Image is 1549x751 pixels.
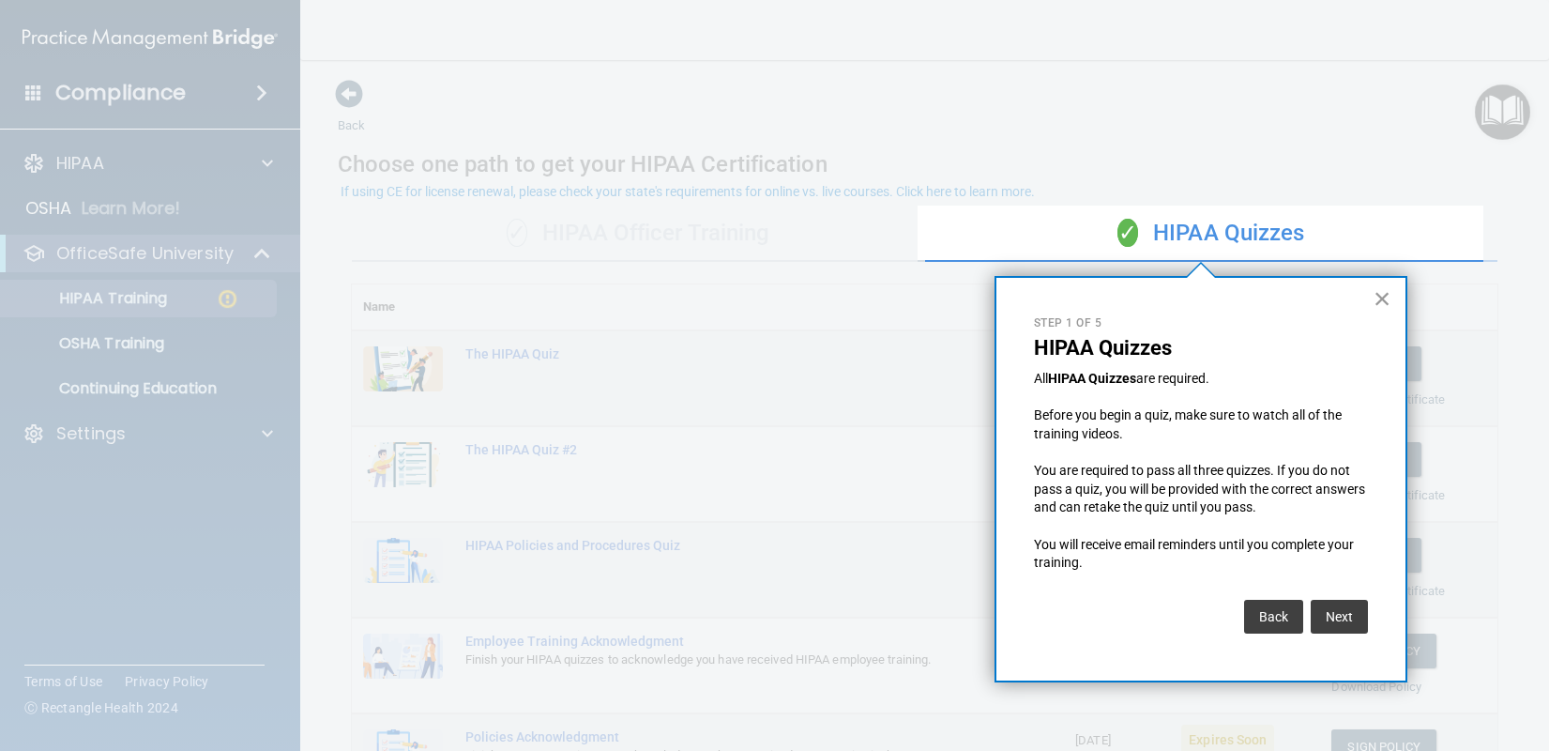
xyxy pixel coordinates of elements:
[1455,621,1526,693] iframe: Drift Widget Chat Controller
[1374,284,1391,314] button: Close
[1244,600,1303,634] button: Back
[1034,371,1048,386] span: All
[1034,336,1368,360] p: HIPAA Quizzes
[1034,536,1368,573] p: You will receive email reminders until you complete your training.
[925,206,1498,262] div: HIPAA Quizzes
[1034,315,1368,331] p: Step 1 of 5
[1117,219,1138,247] span: ✓
[1034,406,1368,443] p: Before you begin a quiz, make sure to watch all of the training videos.
[1136,371,1209,386] span: are required.
[1311,600,1368,634] button: Next
[1034,462,1368,517] p: You are required to pass all three quizzes. If you do not pass a quiz, you will be provided with ...
[1048,371,1136,386] strong: HIPAA Quizzes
